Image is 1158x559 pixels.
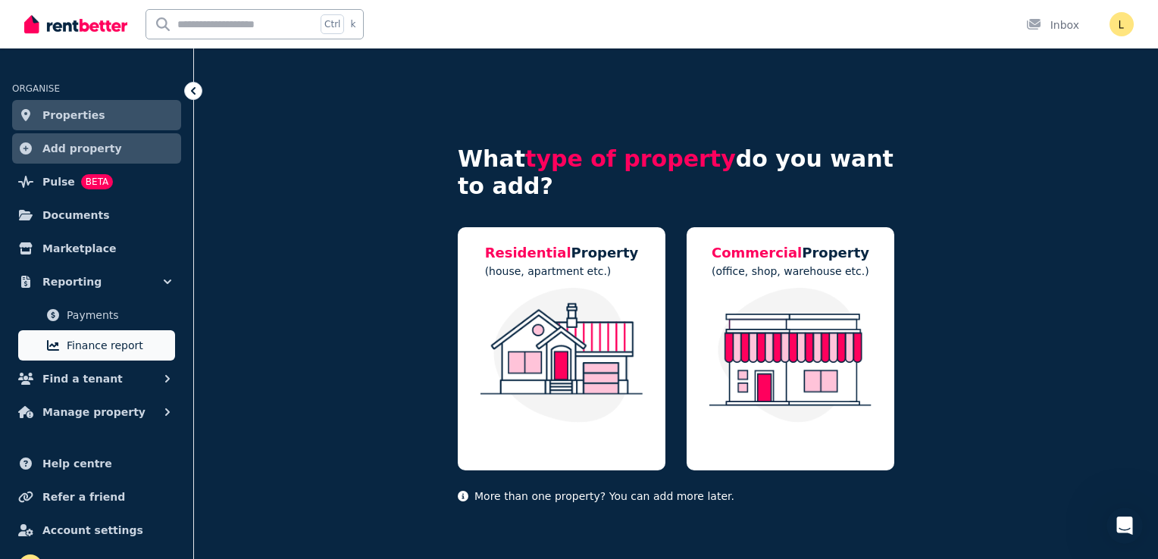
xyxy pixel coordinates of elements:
[485,264,639,279] p: (house, apartment etc.)
[96,443,108,455] button: Start recording
[48,443,60,455] button: Gif picker
[23,443,36,455] button: Emoji picker
[74,8,200,19] h1: The RentBetter Team
[24,96,236,126] div: Is this for your property in [STREET_ADDRESS]?
[1109,12,1134,36] img: LUXISLE
[12,448,181,479] a: Help centre
[42,488,125,506] span: Refer a friend
[525,145,736,172] span: type of property
[12,329,291,389] div: Rochelle says…
[12,329,249,377] div: Hopefully this helps, but please let us know if you have further questions.
[458,145,894,200] h4: What do you want to add?
[12,397,181,427] button: Manage property
[18,330,175,361] a: Finance report
[12,167,181,197] a: PulseBETA
[485,245,571,261] span: Residential
[42,206,110,224] span: Documents
[712,245,802,261] span: Commercial
[12,147,291,192] div: LUXISLE says…
[10,6,39,35] button: go back
[67,336,169,354] span: Finance report
[42,370,123,388] span: Find a tenant
[266,6,293,33] div: Close
[321,14,344,34] span: Ctrl
[712,264,869,279] p: (office, shop, warehouse etc.)
[18,300,175,330] a: Payments
[42,106,105,124] span: Properties
[42,173,75,191] span: Pulse
[42,273,102,291] span: Reporting
[12,87,249,135] div: Is this for your property in [STREET_ADDRESS]?
[31,409,205,426] div: You rated the conversation
[74,19,189,34] p: The team can also help
[12,390,291,519] div: The RentBetter Team says…
[13,411,290,437] textarea: Message…
[72,443,84,455] button: Upload attachment
[485,242,639,264] h5: Property
[42,139,122,158] span: Add property
[24,13,127,36] img: RentBetter
[702,288,879,423] img: Commercial Property
[42,454,112,473] span: Help centre
[12,364,181,394] button: Find a tenant
[12,133,181,164] a: Add property
[42,403,146,421] span: Manage property
[12,37,291,86] div: Rochelle says…
[260,437,284,461] button: Send a message…
[12,83,60,94] span: ORGANISE
[12,100,181,130] a: Properties
[81,174,113,189] span: BETA
[12,267,181,297] button: Reporting
[12,87,291,147] div: Rochelle says…
[42,239,116,258] span: Marketplace
[24,201,236,290] div: I see. You can go to 'Reporting' on the left side, click 'Payments' then look for [PERSON_NAME] w...
[12,192,249,328] div: I see. You can go to 'Reporting' on the left side, click 'Payments' then look for [PERSON_NAME] w...
[1106,507,1143,544] iframe: Intercom live chat
[12,482,181,512] a: Refer a friend
[458,489,894,504] p: More than one property? You can add more later.
[261,156,279,171] div: yes
[237,6,266,35] button: Home
[350,18,355,30] span: k
[473,288,650,423] img: Residential Property
[12,192,291,329] div: Rochelle says…
[24,46,236,76] div: Can I have the address of the property please?
[12,515,181,545] a: Account settings
[67,306,169,324] span: Payments
[712,242,869,264] h5: Property
[42,521,143,539] span: Account settings
[12,37,249,85] div: Can I have the address of the property please?
[1026,17,1079,33] div: Inbox
[12,200,181,230] a: Documents
[24,339,236,368] div: Hopefully this helps, but please let us know if you have further questions.
[43,8,67,33] img: Profile image for The RentBetter Team
[12,233,181,264] a: Marketplace
[249,147,291,180] div: yes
